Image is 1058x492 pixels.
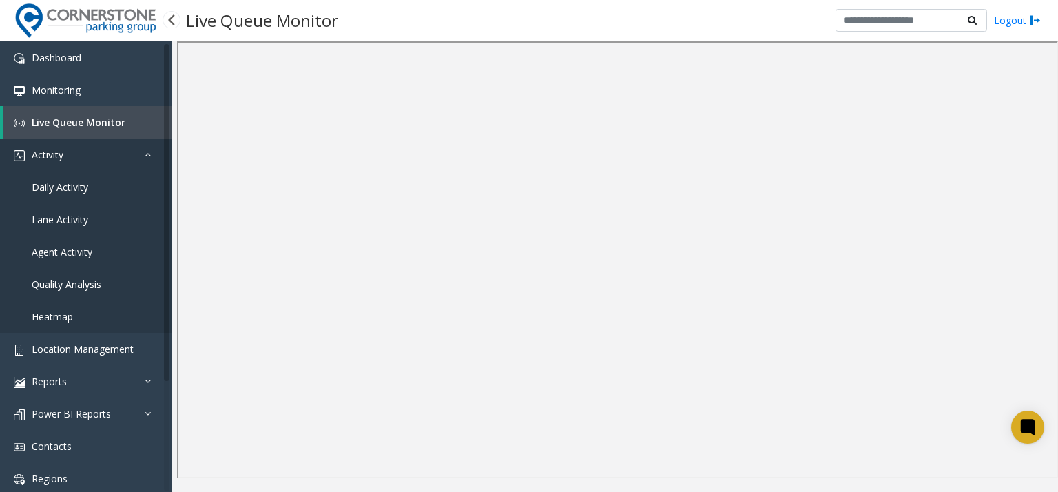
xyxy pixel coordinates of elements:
span: Contacts [32,440,72,453]
span: Regions [32,472,68,485]
span: Agent Activity [32,245,92,258]
img: 'icon' [14,442,25,453]
span: Reports [32,375,67,388]
img: 'icon' [14,85,25,96]
img: 'icon' [14,377,25,388]
a: Live Queue Monitor [3,106,172,139]
img: logout [1030,13,1041,28]
img: 'icon' [14,474,25,485]
span: Dashboard [32,51,81,64]
img: 'icon' [14,150,25,161]
img: 'icon' [14,53,25,64]
span: Daily Activity [32,181,88,194]
span: Live Queue Monitor [32,116,125,129]
img: 'icon' [14,409,25,420]
span: Location Management [32,342,134,356]
img: 'icon' [14,345,25,356]
span: Quality Analysis [32,278,101,291]
span: Monitoring [32,83,81,96]
a: Logout [994,13,1041,28]
img: 'icon' [14,118,25,129]
span: Power BI Reports [32,407,111,420]
h3: Live Queue Monitor [179,3,345,37]
span: Activity [32,148,63,161]
span: Lane Activity [32,213,88,226]
span: Heatmap [32,310,73,323]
